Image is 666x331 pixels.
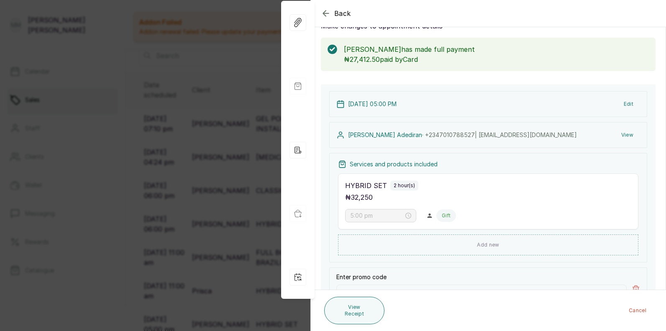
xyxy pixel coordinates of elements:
[351,193,373,201] span: 32,250
[344,54,649,64] p: ₦27,412.50 paid by Card
[336,273,387,281] label: Enter promo code
[338,234,638,255] button: Add new
[394,182,415,189] p: 2 hour(s)
[442,212,451,219] p: Gift
[350,211,404,220] input: Select time
[348,131,577,139] p: [PERSON_NAME] Adediran ·
[336,285,627,306] input: Promo code
[321,8,351,18] button: Back
[345,181,387,191] p: HYBRID SET
[622,303,653,318] button: Cancel
[324,297,384,324] button: View Receipt
[348,100,397,108] p: [DATE] 05:00 PM
[425,131,577,138] span: +234 7010788527 | [EMAIL_ADDRESS][DOMAIN_NAME]
[345,192,373,202] p: ₦
[350,160,438,168] p: Services and products included
[344,44,649,54] p: [PERSON_NAME] has made full payment
[617,97,640,112] button: Edit
[615,127,640,143] button: View
[334,8,351,18] span: Back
